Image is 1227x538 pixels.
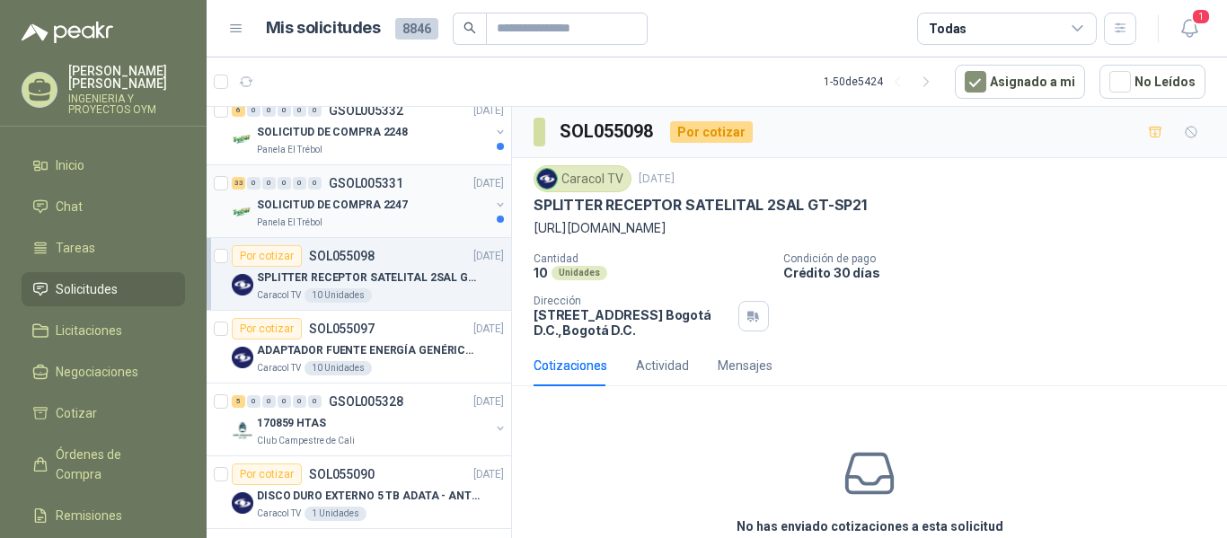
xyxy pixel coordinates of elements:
[473,393,504,410] p: [DATE]
[232,492,253,514] img: Company Logo
[56,238,95,258] span: Tareas
[473,175,504,192] p: [DATE]
[257,434,355,448] p: Club Campestre de Cali
[56,445,168,484] span: Órdenes de Compra
[293,395,306,408] div: 0
[22,148,185,182] a: Inicio
[56,321,122,340] span: Licitaciones
[232,172,508,230] a: 33 0 0 0 0 0 GSOL005331[DATE] Company LogoSOLICITUD DE COMPRA 2247Panela El Trébol
[309,322,375,335] p: SOL055097
[783,265,1220,280] p: Crédito 30 días
[278,177,291,190] div: 0
[257,361,301,375] p: Caracol TV
[824,67,940,96] div: 1 - 50 de 5424
[308,395,322,408] div: 0
[737,516,1003,536] h3: No has enviado cotizaciones a esta solicitud
[56,197,83,216] span: Chat
[232,463,302,485] div: Por cotizar
[293,177,306,190] div: 0
[68,65,185,90] p: [PERSON_NAME] [PERSON_NAME]
[534,295,731,307] p: Dirección
[22,22,113,43] img: Logo peakr
[537,169,557,189] img: Company Logo
[247,395,260,408] div: 0
[473,102,504,119] p: [DATE]
[22,498,185,533] a: Remisiones
[305,288,372,303] div: 10 Unidades
[718,356,772,375] div: Mensajes
[257,507,301,521] p: Caracol TV
[463,22,476,34] span: search
[207,238,511,311] a: Por cotizarSOL055098[DATE] Company LogoSPLITTER RECEPTOR SATELITAL 2SAL GT-SP21Caracol TV10 Unidades
[257,143,322,157] p: Panela El Trébol
[329,395,403,408] p: GSOL005328
[560,118,656,146] h3: SOL055098
[207,456,511,529] a: Por cotizarSOL055090[DATE] Company LogoDISCO DURO EXTERNO 5 TB ADATA - ANTIGOLPESCaracol TV1 Unid...
[262,395,276,408] div: 0
[534,307,731,338] p: [STREET_ADDRESS] Bogotá D.C. , Bogotá D.C.
[207,311,511,384] a: Por cotizarSOL055097[DATE] Company LogoADAPTADOR FUENTE ENERGÍA GENÉRICO 24V 1ACaracol TV10 Unidades
[56,506,122,525] span: Remisiones
[232,347,253,368] img: Company Logo
[534,165,631,192] div: Caracol TV
[534,218,1205,238] p: [URL][DOMAIN_NAME]
[636,356,689,375] div: Actividad
[257,124,408,141] p: SOLICITUD DE COMPRA 2248
[68,93,185,115] p: INGENIERIA Y PROYECTOS OYM
[305,507,366,521] div: 1 Unidades
[278,104,291,117] div: 0
[232,201,253,223] img: Company Logo
[1173,13,1205,45] button: 1
[22,313,185,348] a: Licitaciones
[929,19,967,39] div: Todas
[1099,65,1205,99] button: No Leídos
[56,155,84,175] span: Inicio
[56,403,97,423] span: Cotizar
[232,419,253,441] img: Company Logo
[309,250,375,262] p: SOL055098
[22,437,185,491] a: Órdenes de Compra
[534,196,867,215] p: SPLITTER RECEPTOR SATELITAL 2SAL GT-SP21
[309,468,375,481] p: SOL055090
[293,104,306,117] div: 0
[266,15,381,41] h1: Mis solicitudes
[232,100,508,157] a: 6 0 0 0 0 0 GSOL005332[DATE] Company LogoSOLICITUD DE COMPRA 2248Panela El Trébol
[257,269,481,287] p: SPLITTER RECEPTOR SATELITAL 2SAL GT-SP21
[22,190,185,224] a: Chat
[232,177,245,190] div: 33
[262,177,276,190] div: 0
[247,177,260,190] div: 0
[534,356,607,375] div: Cotizaciones
[329,177,403,190] p: GSOL005331
[232,274,253,295] img: Company Logo
[552,266,607,280] div: Unidades
[395,18,438,40] span: 8846
[22,272,185,306] a: Solicitudes
[308,104,322,117] div: 0
[473,248,504,265] p: [DATE]
[257,288,301,303] p: Caracol TV
[232,318,302,340] div: Por cotizar
[670,121,753,143] div: Por cotizar
[257,342,481,359] p: ADAPTADOR FUENTE ENERGÍA GENÉRICO 24V 1A
[473,321,504,338] p: [DATE]
[308,177,322,190] div: 0
[232,391,508,448] a: 5 0 0 0 0 0 GSOL005328[DATE] Company Logo170859 HTASClub Campestre de Cali
[257,216,322,230] p: Panela El Trébol
[232,104,245,117] div: 6
[56,279,118,299] span: Solicitudes
[639,171,675,188] p: [DATE]
[1191,8,1211,25] span: 1
[473,466,504,483] p: [DATE]
[305,361,372,375] div: 10 Unidades
[232,128,253,150] img: Company Logo
[247,104,260,117] div: 0
[22,231,185,265] a: Tareas
[22,355,185,389] a: Negociaciones
[232,245,302,267] div: Por cotizar
[329,104,403,117] p: GSOL005332
[56,362,138,382] span: Negociaciones
[262,104,276,117] div: 0
[534,265,548,280] p: 10
[783,252,1220,265] p: Condición de pago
